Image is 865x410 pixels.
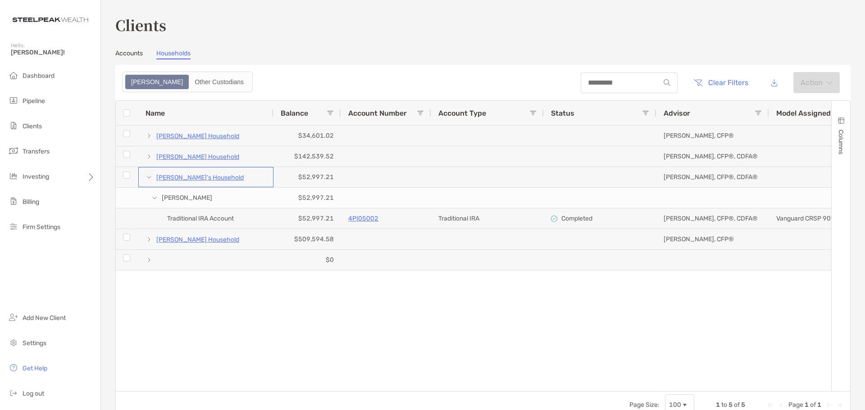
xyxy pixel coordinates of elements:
[273,229,341,249] div: $509,594.58
[664,79,670,86] img: input icon
[837,130,845,154] span: Columns
[826,81,833,85] img: arrow
[551,109,574,117] span: Status
[721,401,727,409] span: to
[656,167,769,187] div: [PERSON_NAME], CFP®, CDFA®
[8,312,19,323] img: add_new_client icon
[788,401,803,409] span: Page
[778,401,785,409] div: Previous Page
[23,148,50,155] span: Transfers
[23,314,66,322] span: Add New Client
[115,50,143,59] a: Accounts
[156,234,239,245] a: [PERSON_NAME] Household
[656,208,769,229] div: [PERSON_NAME], CFP®, CDFA®
[629,401,660,409] div: Page Size:
[23,97,45,105] span: Pipeline
[23,390,44,397] span: Log out
[716,401,720,409] span: 1
[23,223,60,231] span: Firm Settings
[273,208,341,229] div: $52,997.21
[156,151,239,162] a: [PERSON_NAME] Household
[8,362,19,373] img: get-help icon
[23,198,39,206] span: Billing
[190,76,249,88] div: Other Custodians
[156,131,239,142] a: [PERSON_NAME] Household
[273,250,341,270] div: $0
[348,109,407,117] span: Account Number
[776,109,831,117] span: Model Assigned
[146,109,165,117] span: Name
[8,95,19,106] img: pipeline icon
[551,216,557,222] img: complete icon
[23,122,42,130] span: Clients
[810,401,816,409] span: of
[23,72,55,80] span: Dashboard
[156,172,244,183] a: [PERSON_NAME]'s Household
[281,109,308,117] span: Balance
[656,229,769,249] div: [PERSON_NAME], CFP®
[167,211,234,226] span: Traditional IRA Account
[438,109,486,117] span: Account Type
[8,221,19,232] img: firm-settings icon
[8,145,19,156] img: transfers icon
[728,401,733,409] span: 5
[656,146,769,167] div: [PERSON_NAME], CFP®, CDFA®
[836,401,843,409] div: Last Page
[561,215,592,222] p: Completed
[664,109,690,117] span: Advisor
[687,73,755,93] button: Clear Filters
[805,401,809,409] span: 1
[8,337,19,348] img: settings icon
[8,70,19,81] img: dashboard icon
[793,72,840,93] button: Actionarrow
[11,4,90,36] img: Zoe Logo
[273,146,341,167] div: $142,539.52
[825,401,832,409] div: Next Page
[767,401,774,409] div: First Page
[122,72,253,92] div: segmented control
[126,76,188,88] div: Zoe
[734,401,740,409] span: of
[23,173,49,180] span: Investing
[8,387,19,398] img: logout icon
[273,126,341,146] div: $34,601.02
[23,365,47,372] span: Get Help
[273,188,341,208] div: $52,997.21
[273,167,341,187] div: $52,997.21
[11,49,95,56] span: [PERSON_NAME]!
[741,401,745,409] span: 5
[8,171,19,181] img: investing icon
[348,213,378,224] a: 4PI05002
[162,190,212,205] span: [PERSON_NAME]
[115,14,851,35] h3: Clients
[8,120,19,131] img: clients icon
[817,401,821,409] span: 1
[431,208,544,229] div: Traditional IRA
[156,50,191,59] a: Households
[23,339,46,347] span: Settings
[669,401,681,409] div: 100
[8,196,19,207] img: billing icon
[656,126,769,146] div: [PERSON_NAME], CFP®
